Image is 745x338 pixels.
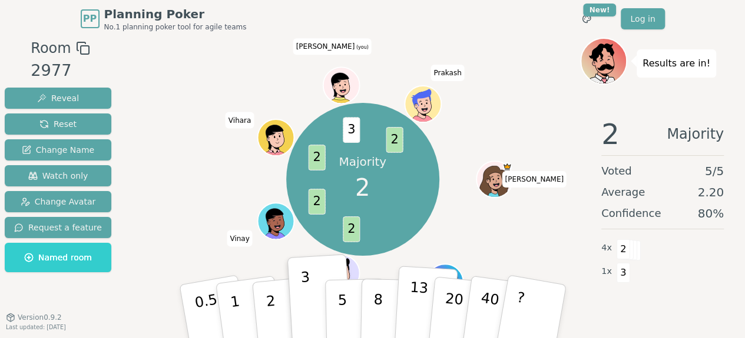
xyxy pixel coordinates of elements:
[5,217,111,238] button: Request a feature
[81,6,247,32] a: PPPlanning PokerNo.1 planning poker tool for agile teams
[601,205,661,222] span: Confidence
[617,239,630,259] span: 2
[502,171,567,188] span: Click to change your name
[83,12,97,26] span: PP
[31,59,90,83] div: 2977
[339,153,386,170] p: Majority
[14,222,102,233] span: Request a feature
[21,196,96,208] span: Change Avatar
[28,170,88,182] span: Watch only
[698,205,724,222] span: 80 %
[293,38,372,55] span: Click to change your name
[601,242,612,255] span: 4 x
[5,113,111,135] button: Reset
[355,170,370,205] span: 2
[324,68,358,102] button: Click to change your avatar
[22,144,94,156] span: Change Name
[601,163,632,179] span: Voted
[601,184,645,200] span: Average
[226,112,254,129] span: Click to change your name
[104,22,247,32] span: No.1 planning poker tool for agile teams
[583,4,617,16] div: New!
[227,230,252,246] span: Click to change your name
[697,184,724,200] span: 2.20
[502,162,511,171] span: Staci is the host
[5,243,111,272] button: Named room
[343,117,360,143] span: 3
[601,265,612,278] span: 1 x
[308,189,325,215] span: 2
[5,88,111,109] button: Reveal
[343,216,360,242] span: 2
[621,8,664,29] a: Log in
[308,145,325,170] span: 2
[24,252,92,263] span: Named room
[643,55,710,72] p: Results are in!
[431,65,464,81] span: Click to change your name
[31,38,71,59] span: Room
[5,139,111,160] button: Change Name
[6,313,62,322] button: Version0.9.2
[18,313,62,322] span: Version 0.9.2
[6,324,66,330] span: Last updated: [DATE]
[386,127,403,153] span: 2
[576,8,597,29] button: New!
[667,120,724,148] span: Majority
[705,163,724,179] span: 5 / 5
[5,165,111,186] button: Watch only
[300,269,313,333] p: 3
[39,118,77,130] span: Reset
[355,45,369,50] span: (you)
[104,6,247,22] span: Planning Poker
[601,120,620,148] span: 2
[37,92,79,104] span: Reveal
[617,263,630,283] span: 3
[5,191,111,212] button: Change Avatar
